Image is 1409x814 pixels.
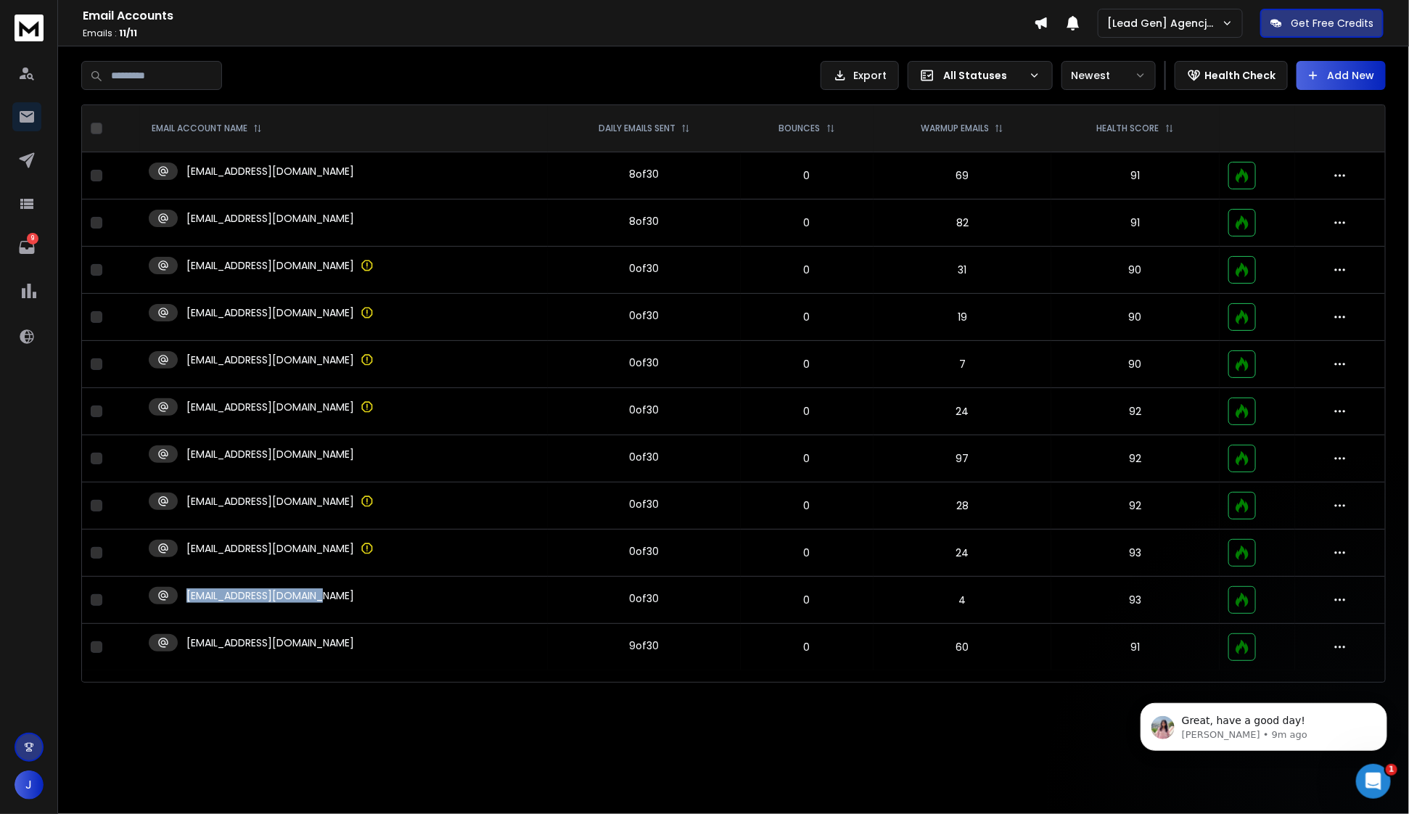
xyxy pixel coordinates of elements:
p: [EMAIL_ADDRESS][DOMAIN_NAME] [186,353,354,367]
p: 0 [749,546,865,560]
td: 90 [1051,247,1220,294]
p: 0 [749,498,865,513]
td: 60 [874,624,1051,671]
p: [EMAIL_ADDRESS][DOMAIN_NAME] [186,211,354,226]
p: HEALTH SCORE [1097,123,1159,134]
td: 92 [1051,388,1220,435]
p: [EMAIL_ADDRESS][DOMAIN_NAME] [186,588,354,603]
p: [EMAIL_ADDRESS][DOMAIN_NAME] [186,494,354,509]
p: [EMAIL_ADDRESS][DOMAIN_NAME] [186,164,354,178]
p: BOUNCES [779,123,821,134]
div: 0 of 30 [630,403,660,417]
p: [EMAIL_ADDRESS][DOMAIN_NAME] [186,636,354,650]
iframe: Intercom live chat [1356,764,1391,799]
button: J [15,770,44,799]
span: 1 [1386,764,1397,776]
td: 93 [1051,577,1220,624]
p: 0 [749,593,865,607]
td: 92 [1051,482,1220,530]
p: 0 [749,451,865,466]
p: 0 [749,404,865,419]
td: 91 [1051,624,1220,671]
div: 0 of 30 [630,497,660,511]
p: 0 [749,357,865,371]
div: 9 of 30 [630,638,660,653]
button: Health Check [1175,61,1288,90]
td: 24 [874,530,1051,577]
p: Get Free Credits [1291,16,1373,30]
p: 0 [749,640,865,654]
p: WARMUP EMAILS [921,123,989,134]
p: [EMAIL_ADDRESS][DOMAIN_NAME] [186,258,354,273]
td: 28 [874,482,1051,530]
td: 91 [1051,152,1220,200]
td: 19 [874,294,1051,341]
h1: Email Accounts [83,7,1034,25]
p: [EMAIL_ADDRESS][DOMAIN_NAME] [186,541,354,556]
td: 91 [1051,200,1220,247]
p: [EMAIL_ADDRESS][DOMAIN_NAME] [186,400,354,414]
td: 97 [874,435,1051,482]
td: 69 [874,152,1051,200]
span: 11 / 11 [119,27,137,39]
p: All Statuses [943,68,1023,83]
p: [EMAIL_ADDRESS][DOMAIN_NAME] [186,447,354,461]
p: [Lead Gen] Agencje pracy [1107,16,1222,30]
p: 9 [27,233,38,244]
div: EMAIL ACCOUNT NAME [152,123,262,134]
div: 0 of 30 [630,544,660,559]
td: 7 [874,341,1051,388]
td: 90 [1051,294,1220,341]
td: 31 [874,247,1051,294]
button: Get Free Credits [1260,9,1384,38]
div: 0 of 30 [630,591,660,606]
td: 4 [874,577,1051,624]
img: logo [15,15,44,41]
iframe: Intercom notifications message [1119,673,1409,775]
p: [EMAIL_ADDRESS][DOMAIN_NAME] [186,305,354,320]
button: Add New [1297,61,1386,90]
p: 0 [749,215,865,230]
button: Newest [1061,61,1156,90]
p: DAILY EMAILS SENT [599,123,675,134]
td: 90 [1051,341,1220,388]
div: 0 of 30 [630,308,660,323]
div: 0 of 30 [630,261,660,276]
div: 8 of 30 [630,167,660,181]
div: 0 of 30 [630,450,660,464]
button: Export [821,61,899,90]
p: 0 [749,263,865,277]
p: 0 [749,168,865,183]
td: 82 [874,200,1051,247]
td: 92 [1051,435,1220,482]
div: 8 of 30 [630,214,660,229]
div: 0 of 30 [630,355,660,370]
td: 24 [874,388,1051,435]
a: 9 [12,233,41,262]
td: 93 [1051,530,1220,577]
p: Emails : [83,28,1034,39]
p: Health Check [1204,68,1276,83]
p: 0 [749,310,865,324]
